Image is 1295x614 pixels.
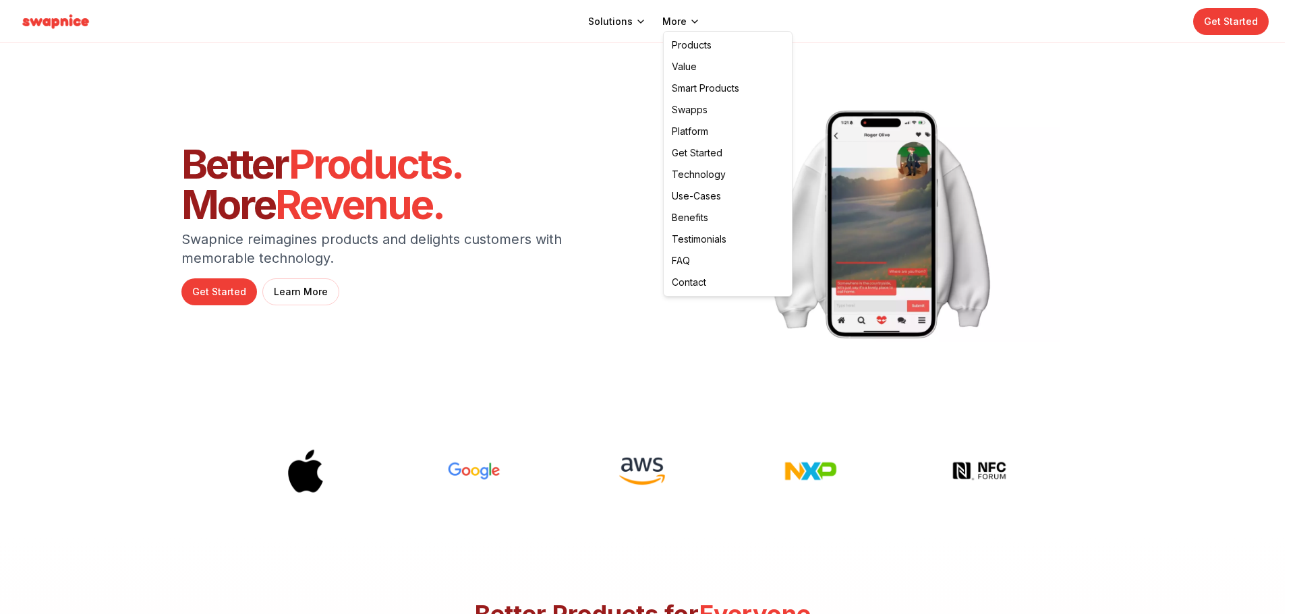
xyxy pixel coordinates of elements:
a: Smart Products [666,78,789,99]
a: Value [666,56,789,78]
a: Get Started [666,142,789,164]
a: Use-Cases [666,185,789,207]
a: Technology [666,164,789,185]
a: Testimonials [666,228,789,250]
a: FAQ [666,250,789,272]
a: Platform [666,121,789,142]
a: Swapps [666,99,789,121]
a: Benefits [666,207,789,228]
a: Contact [666,272,789,293]
a: Products [666,34,789,56]
div: More [663,31,793,297]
